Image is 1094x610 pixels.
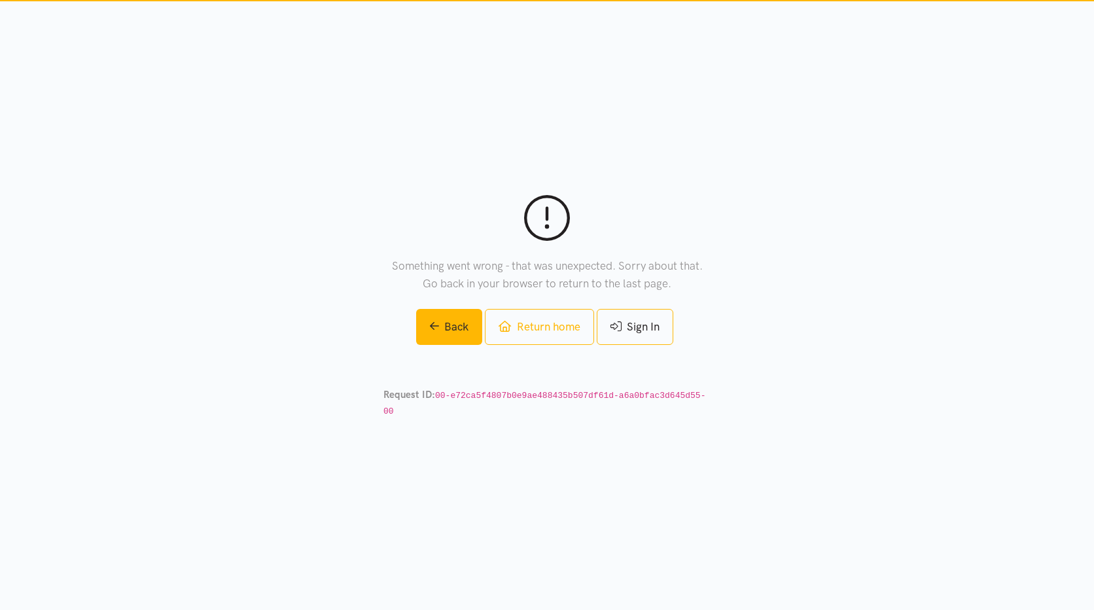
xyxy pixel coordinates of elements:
code: 00-e72ca5f4807b0e9ae488435b507df61d-a6a0bfac3d645d55-00 [383,391,705,416]
a: Back [416,309,483,345]
strong: Request ID: [383,389,435,401]
a: Sign In [597,309,673,345]
p: Something went wrong - that was unexpected. Sorry about that. Go back in your browser to return t... [383,257,711,293]
a: Return home [485,309,593,345]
